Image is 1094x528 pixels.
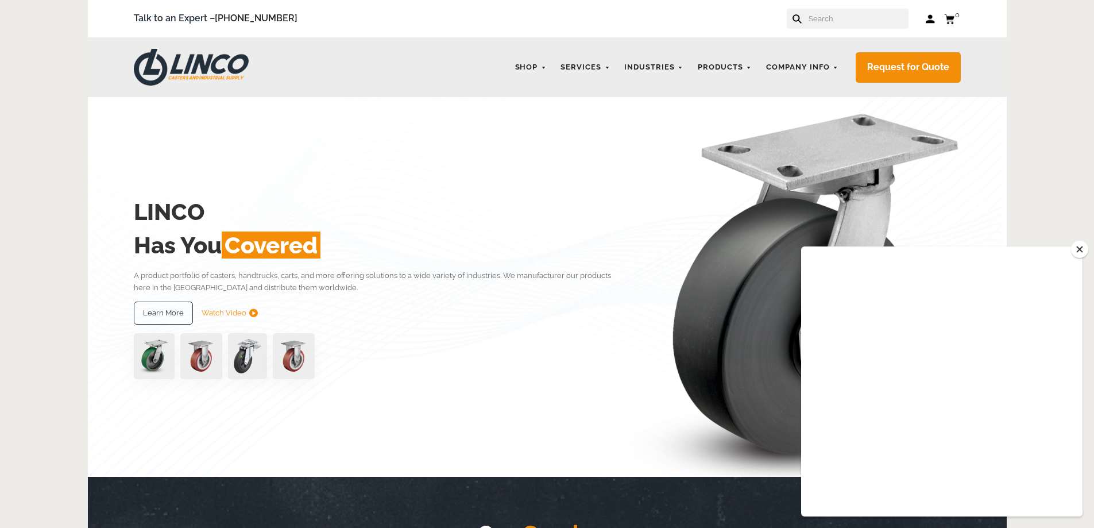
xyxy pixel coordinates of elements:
a: [PHONE_NUMBER] [215,13,297,24]
h2: Has You [134,229,628,262]
a: Log in [926,13,935,25]
a: Industries [618,56,689,79]
a: Request for Quote [856,52,961,83]
p: A product portfolio of casters, handtrucks, carts, and more offering solutions to a wide variety ... [134,269,628,294]
span: 0 [955,10,960,19]
img: subtract.png [249,309,258,317]
input: Search [807,9,909,29]
img: LINCO CASTERS & INDUSTRIAL SUPPLY [134,49,249,86]
a: Watch Video [202,302,258,325]
a: Products [692,56,757,79]
img: linco_caster [631,97,961,477]
h2: LINCO [134,195,628,229]
img: capture-59611-removebg-preview-1.png [180,333,222,379]
img: capture-59611-removebg-preview-1.png [273,333,315,379]
img: pn3orx8a-94725-1-1-.png [134,333,175,379]
a: Services [555,56,616,79]
span: Talk to an Expert – [134,11,297,26]
a: Shop [509,56,552,79]
span: Covered [222,232,320,259]
button: Close [1071,241,1088,258]
a: Company Info [760,56,844,79]
a: Learn More [134,302,193,325]
img: lvwpp200rst849959jpg-30522-removebg-preview-1.png [228,333,267,379]
a: 0 [944,11,961,26]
